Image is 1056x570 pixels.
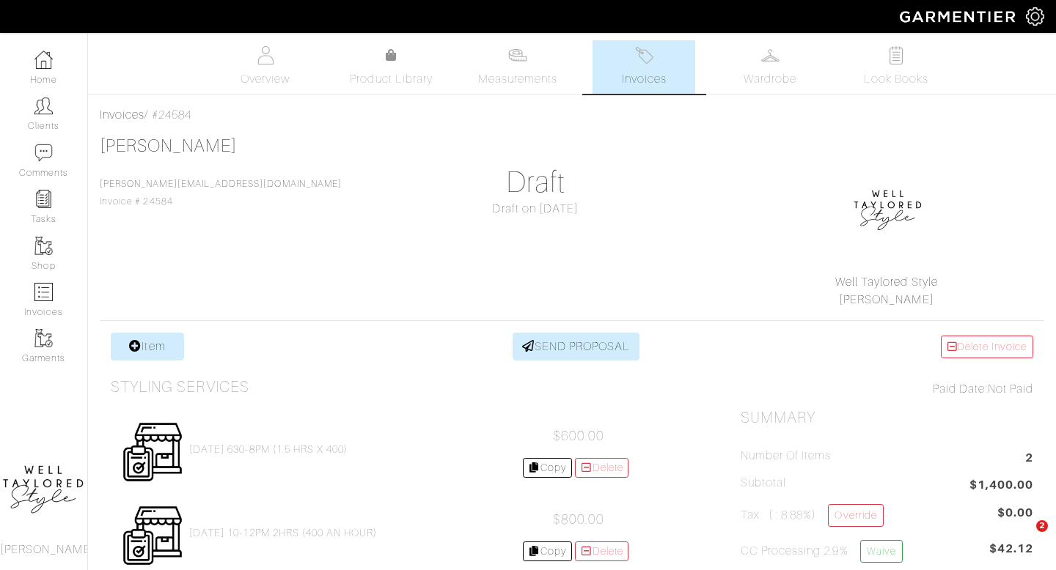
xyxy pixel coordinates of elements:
img: Womens_Service-b2905c8a555b134d70f80a63ccd9711e5cb40bac1cff00c12a43f244cd2c1cd3.png [122,421,183,483]
a: SEND PROPOSAL [513,333,640,360]
img: reminder-icon-8004d30b9f0a5d33ae49ab947aed9ed385cf756f9e5892f1edd6e32f2345188e.png [34,190,53,208]
img: Womens_Service-b2905c8a555b134d70f80a63ccd9711e5cb40bac1cff00c12a43f244cd2c1cd3.png [122,505,183,566]
span: Wardrobe [744,70,796,88]
a: Copy [523,458,572,478]
a: Look Books [845,40,947,94]
a: Delete [575,541,629,561]
span: Paid Date: [933,382,988,396]
img: measurements-466bbee1fd09ba9460f595b01e5d73f9e2bff037440d3c8f018324cb6cdf7a4a.svg [508,46,527,64]
img: clients-icon-6bae9207a08558b7cb47a8932f037763ab4055f8c8b6bfacd5dc20c3e0201464.png [34,97,53,115]
div: Draft on [DATE] [389,200,682,218]
div: / #24584 [100,106,1044,124]
h3: Styling Services [111,378,249,396]
span: 2 [1025,449,1033,469]
a: Measurements [466,40,570,94]
h5: Subtotal [741,476,786,490]
span: Invoice # 24584 [100,179,342,207]
img: garments-icon-b7da505a4dc4fd61783c78ac3ca0ef83fa9d6f193b1c9dc38574b1d14d53ca28.png [34,237,53,255]
a: Item [111,333,184,360]
span: Measurements [478,70,558,88]
iframe: Intercom live chat [1006,520,1041,555]
a: [DATE] 630-8PM (1.5 HRS X 400) [189,443,348,456]
img: basicinfo-40fd8af6dae0f16599ec9e87c0ef1c0a1fdea2edbe929e3d69a839185d80c458.svg [256,46,274,64]
img: 1593278135251.png.png [851,171,925,244]
h5: Number of Items [741,449,832,463]
h1: Draft [389,165,682,200]
h5: CC Processing 2.9% [741,540,903,563]
h2: Summary [741,409,1033,427]
span: 2 [1036,520,1048,532]
span: Overview [241,70,290,88]
a: [PERSON_NAME] [839,293,934,306]
img: orders-27d20c2124de7fd6de4e0e44c1d41de31381a507db9b33961299e4e07d508b8c.svg [635,46,653,64]
a: [PERSON_NAME][EMAIL_ADDRESS][DOMAIN_NAME] [100,179,342,189]
a: Override [828,504,883,527]
span: $800.00 [553,512,604,527]
a: Invoices [100,108,144,122]
a: Delete Invoice [941,336,1033,358]
img: todo-9ac3debb85659649dc8f770b8b6100bb5dab4b48dedcbae339e5042a72dfd3cc.svg [887,46,906,64]
span: $1,400.00 [969,476,1033,496]
span: Look Books [864,70,929,88]
a: Copy [523,541,572,561]
a: Waive [860,540,903,563]
a: Well Taylored Style [835,275,938,289]
h5: Tax ( : 8.88%) [741,504,884,527]
div: Not Paid [741,380,1033,398]
span: Product Library [350,70,433,88]
a: [DATE] 10-12PM 2HRS (400 AN HOUR) [189,527,377,539]
img: garmentier-logo-header-white-b43fb05a5012e4ada735d5af1a66efaba907eab6374d6393d1fbf88cb4ef424d.png [892,4,1026,29]
a: Invoices [593,40,695,94]
a: Overview [214,40,317,94]
a: Delete [575,458,629,478]
span: $0.00 [997,504,1033,522]
a: Wardrobe [719,40,821,94]
span: $42.12 [989,540,1033,569]
img: gear-icon-white-bd11855cb880d31180b6d7d6211b90ccbf57a29d726f0c71d8c61bd08dd39cc2.png [1026,7,1044,26]
img: orders-icon-0abe47150d42831381b5fb84f609e132dff9fe21cb692f30cb5eec754e2cba89.png [34,283,53,301]
img: garments-icon-b7da505a4dc4fd61783c78ac3ca0ef83fa9d6f193b1c9dc38574b1d14d53ca28.png [34,329,53,347]
span: $600.00 [553,429,604,443]
img: dashboard-icon-dbcd8f5a0b271acd01030246c82b418ddd0df26cd7fceb0bd07c9910d44c42f6.png [34,51,53,69]
img: comment-icon-a0a6a9ef722e966f86d9cbdc48e553b5cf19dbc54f86b18d962a5391bc8f6eb6.png [34,144,53,162]
a: [PERSON_NAME] [100,136,237,155]
img: wardrobe-487a4870c1b7c33e795ec22d11cfc2ed9d08956e64fb3008fe2437562e282088.svg [761,46,780,64]
a: Product Library [340,47,443,88]
span: Invoices [622,70,667,88]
